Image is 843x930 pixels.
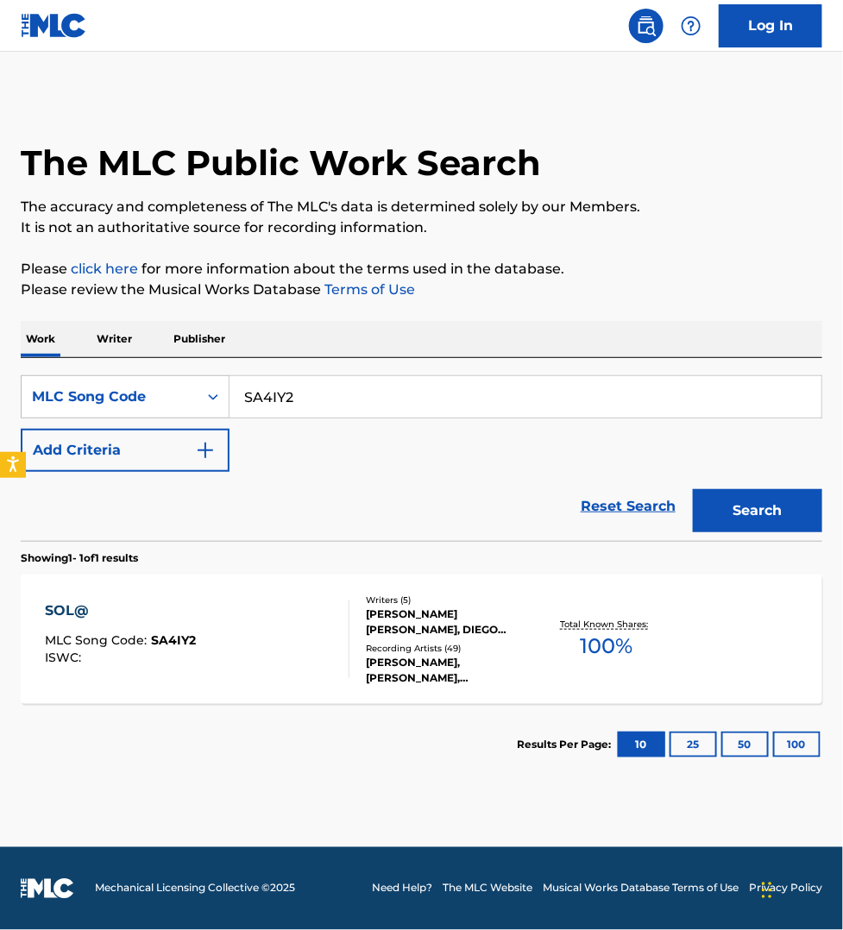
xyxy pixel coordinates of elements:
[773,732,821,757] button: 100
[366,655,540,686] div: [PERSON_NAME], [PERSON_NAME], [PERSON_NAME], [PERSON_NAME], [PERSON_NAME]
[45,650,85,665] span: ISWC :
[749,881,822,896] a: Privacy Policy
[195,440,216,461] img: 9d2ae6d4665cec9f34b9.svg
[757,847,843,930] iframe: Chat Widget
[681,16,701,36] img: help
[580,631,632,662] span: 100 %
[21,13,87,38] img: MLC Logo
[21,878,74,899] img: logo
[572,487,684,525] a: Reset Search
[21,375,822,541] form: Search Form
[32,386,187,407] div: MLC Song Code
[21,550,138,566] p: Showing 1 - 1 of 1 results
[366,642,540,655] div: Recording Artists ( 49 )
[45,600,196,621] div: SOL@
[543,881,739,896] a: Musical Works Database Terms of Use
[560,618,652,631] p: Total Known Shares:
[636,16,657,36] img: search
[71,261,138,277] a: click here
[618,732,665,757] button: 10
[693,489,822,532] button: Search
[21,197,822,217] p: The accuracy and completeness of The MLC's data is determined solely by our Members.
[168,321,230,357] p: Publisher
[721,732,769,757] button: 50
[21,575,822,704] a: SOL@MLC Song Code:SA4IY2ISWC:Writers (5)[PERSON_NAME] [PERSON_NAME], DIEGO [PERSON_NAME] [PERSON_...
[21,429,230,472] button: Add Criteria
[366,594,540,606] div: Writers ( 5 )
[21,259,822,280] p: Please for more information about the terms used in the database.
[151,632,196,648] span: SA4IY2
[45,632,151,648] span: MLC Song Code :
[719,4,822,47] a: Log In
[670,732,717,757] button: 25
[443,881,532,896] a: The MLC Website
[21,217,822,238] p: It is not an authoritative source for recording information.
[629,9,664,43] a: Public Search
[517,737,615,752] p: Results Per Page:
[91,321,137,357] p: Writer
[674,9,708,43] div: Help
[372,881,432,896] a: Need Help?
[95,881,295,896] span: Mechanical Licensing Collective © 2025
[366,606,540,638] div: [PERSON_NAME] [PERSON_NAME], DIEGO [PERSON_NAME] [PERSON_NAME] DE LA [PERSON_NAME], [PERSON_NAME]...
[21,141,541,185] h1: The MLC Public Work Search
[21,280,822,300] p: Please review the Musical Works Database
[321,281,415,298] a: Terms of Use
[762,864,772,916] div: Drag
[21,321,60,357] p: Work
